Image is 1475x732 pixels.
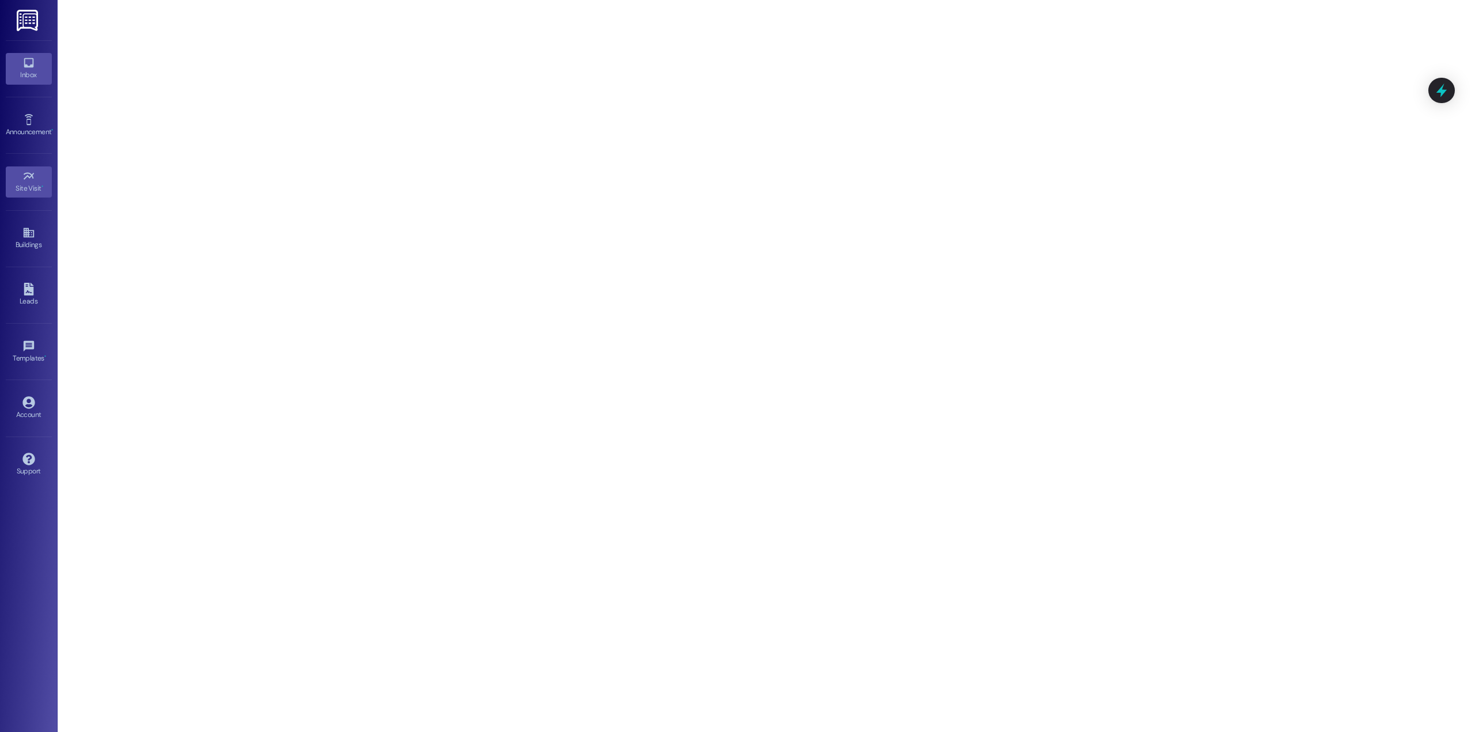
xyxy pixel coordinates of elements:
[6,166,52,198] a: Site Visit •
[10,715,22,726] button: Close toast
[6,449,52,480] a: Support
[6,279,52,310] a: Leads
[17,10,40,31] img: ResiDesk Logo
[41,183,43,191] span: •
[6,393,52,424] a: Account
[6,223,52,254] a: Buildings
[6,336,52,367] a: Templates •
[6,53,52,84] a: Inbox
[44,352,46,361] span: •
[51,126,53,134] span: •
